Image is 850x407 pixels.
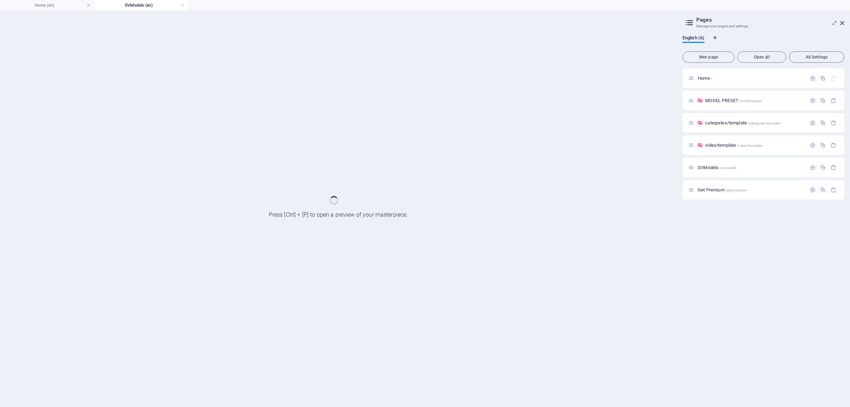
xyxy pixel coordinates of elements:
span: video/template [705,143,762,148]
button: New page [682,51,735,63]
div: SVModels/svmodels [696,165,806,170]
span: All Settings [792,55,841,59]
div: Settings [810,120,816,126]
div: Home/ [696,76,806,80]
div: Get Premium/get-premium [696,188,806,192]
span: Get Premium [698,187,747,193]
div: Duplicate [820,97,826,104]
span: /get-premium [725,188,748,192]
div: Duplicate [820,165,826,171]
div: The startpage cannot be deleted [831,75,837,81]
div: Duplicate [820,120,826,126]
span: English (6) [682,34,704,44]
span: Click to open page [698,76,712,81]
h3: Manage your pages and settings [696,23,830,29]
span: /svmodels [719,166,736,170]
button: All Settings [789,51,844,63]
span: Open all [741,55,783,59]
div: video/template/video/template [703,143,806,147]
div: Settings [810,75,816,81]
div: Settings [810,165,816,171]
div: Remove [831,187,837,193]
div: Language Tabs [682,35,844,49]
h2: Pages [696,17,844,23]
span: /categories-template [748,121,781,125]
div: Duplicate [820,142,826,148]
span: /model-preset [739,99,762,103]
span: Click to open page [705,98,761,103]
div: Settings [810,97,816,104]
div: MODEL PRESET/model-preset [703,98,806,103]
div: Remove [831,120,837,126]
span: / [711,77,712,80]
span: New page [686,55,731,59]
div: Duplicate [820,187,826,193]
div: categories/template/categories-template [703,121,806,125]
div: Duplicate [820,75,826,81]
div: Remove [831,97,837,104]
div: Remove [831,165,837,171]
span: SVModels [698,165,736,170]
div: Settings [810,142,816,148]
span: Click to open page [705,120,780,126]
div: Remove [831,142,837,148]
h4: SVModels (en) [94,1,188,9]
span: /video/template [737,144,762,147]
button: Open all [737,51,786,63]
div: Settings [810,187,816,193]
